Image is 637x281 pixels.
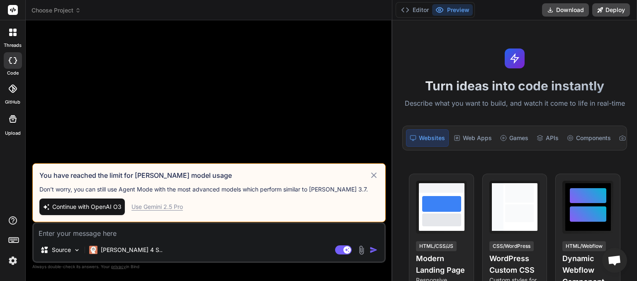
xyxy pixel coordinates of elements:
div: Games [497,129,532,147]
p: Source [52,246,71,254]
p: Always double-check its answers. Your in Bind [32,263,386,271]
button: Preview [432,4,473,16]
button: Download [542,3,589,17]
label: Upload [5,130,21,137]
div: Web Apps [450,129,495,147]
img: settings [6,254,20,268]
button: Editor [398,4,432,16]
a: Open chat [602,248,627,273]
img: attachment [357,245,366,255]
label: GitHub [5,99,20,106]
span: Choose Project [32,6,81,15]
img: icon [370,246,378,254]
div: HTML/CSS/JS [416,241,457,251]
div: CSS/WordPress [489,241,534,251]
img: Claude 4 Sonnet [89,246,97,254]
img: Pick Models [73,247,80,254]
p: Don’t worry, you can still use Agent Mode with the most advanced models which perform similar to ... [39,185,379,194]
button: Deploy [592,3,630,17]
h3: You have reached the limit for [PERSON_NAME] model usage [39,170,369,180]
h4: WordPress Custom CSS [489,253,540,276]
span: Continue with OpenAI O3 [52,203,122,211]
div: HTML/Webflow [562,241,606,251]
p: [PERSON_NAME] 4 S.. [101,246,163,254]
button: Continue with OpenAI O3 [39,199,125,215]
div: Components [564,129,614,147]
p: Describe what you want to build, and watch it come to life in real-time [397,98,632,109]
div: Websites [406,129,449,147]
span: privacy [111,264,126,269]
div: Use Gemini 2.5 Pro [131,203,183,211]
label: code [7,70,19,77]
div: APIs [533,129,562,147]
h1: Turn ideas into code instantly [397,78,632,93]
h4: Modern Landing Page [416,253,467,276]
label: threads [4,42,22,49]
